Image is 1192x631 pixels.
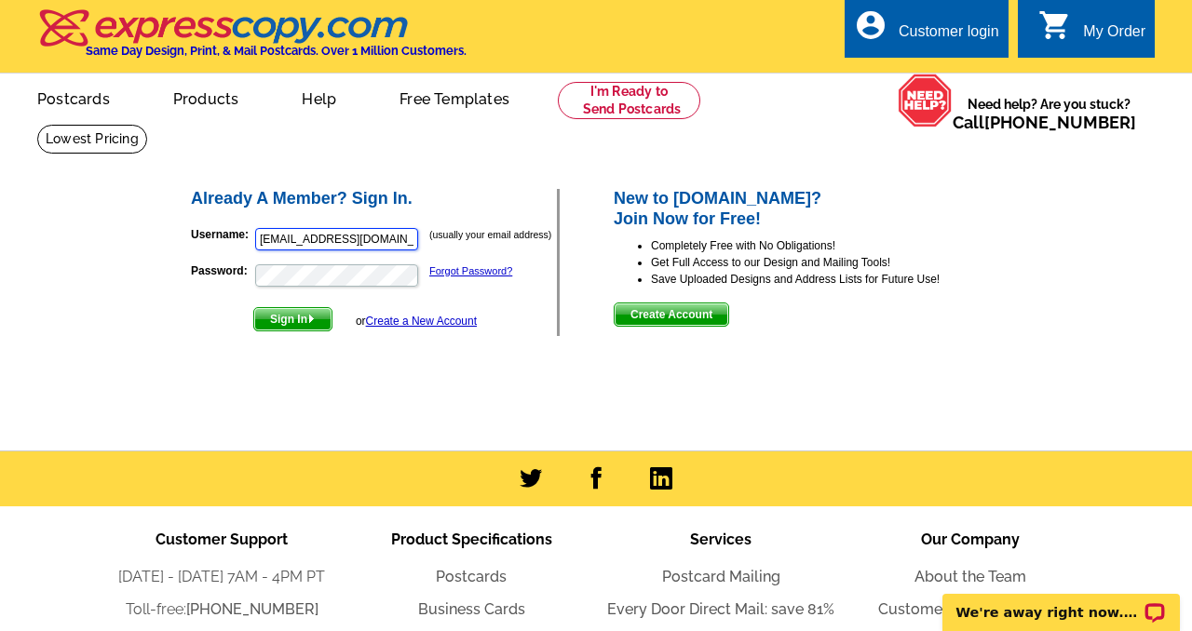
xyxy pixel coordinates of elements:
small: (usually your email address) [429,229,551,240]
li: [DATE] - [DATE] 7AM - 4PM PT [97,566,346,588]
div: or [356,313,477,329]
span: Customer Support [156,530,288,548]
button: Create Account [614,302,729,327]
label: Password: [191,262,253,279]
a: Create a New Account [366,315,477,328]
label: Username: [191,226,253,243]
i: shopping_cart [1038,8,1072,42]
a: account_circle Customer login [854,20,999,44]
a: Postcards [7,75,140,119]
i: account_circle [854,8,887,42]
div: My Order [1083,23,1145,49]
a: Postcard Mailing [662,568,780,585]
a: Same Day Design, Print, & Mail Postcards. Over 1 Million Customers. [37,22,467,58]
a: Products [143,75,269,119]
li: Get Full Access to our Design and Mailing Tools! [651,254,1004,271]
span: Services [690,530,752,548]
a: Customer Success Stories [878,600,1063,618]
li: Toll-free: [97,598,346,621]
a: Forgot Password? [429,265,512,276]
a: [PHONE_NUMBER] [186,600,318,618]
img: help [898,74,953,128]
iframe: LiveChat chat widget [930,572,1192,631]
a: Free Templates [370,75,539,119]
h4: Same Day Design, Print, & Mail Postcards. Over 1 Million Customers. [86,44,467,58]
button: Sign In [253,307,332,331]
h2: Already A Member? Sign In. [191,189,557,209]
img: button-next-arrow-white.png [307,315,316,323]
li: Save Uploaded Designs and Address Lists for Future Use! [651,271,1004,288]
a: Postcards [436,568,507,585]
span: Create Account [615,303,728,326]
span: Sign In [254,308,332,330]
a: Business Cards [418,600,525,618]
a: Help [272,75,366,119]
a: About the Team [914,568,1026,585]
h2: New to [DOMAIN_NAME]? Join Now for Free! [614,189,1004,229]
a: shopping_cart My Order [1038,20,1145,44]
div: Customer login [899,23,999,49]
a: [PHONE_NUMBER] [984,113,1136,132]
a: Every Door Direct Mail: save 81% [607,600,834,618]
span: Product Specifications [391,530,552,548]
span: Our Company [921,530,1020,548]
li: Completely Free with No Obligations! [651,237,1004,254]
span: Need help? Are you stuck? [953,95,1145,132]
span: Call [953,113,1136,132]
